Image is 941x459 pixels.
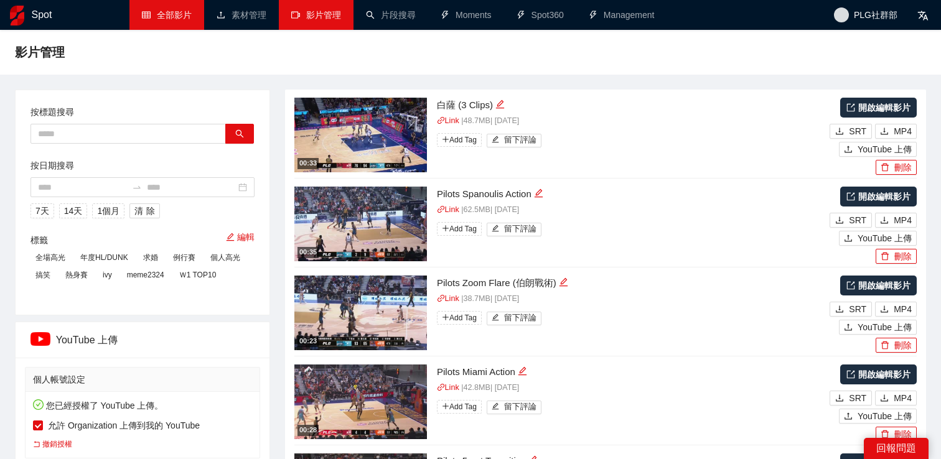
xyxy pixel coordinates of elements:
[875,302,917,317] button: downloadMP4
[495,98,505,113] div: 編輯
[60,268,93,282] span: 熱身賽
[437,294,445,302] span: link
[306,10,341,20] span: 影片管理
[487,312,542,325] button: edit留下評論
[122,268,169,282] span: meme2324
[294,364,427,439] img: dcaa9d07-6847-4f0a-8e47-3c40cb638eef.jpg
[30,268,55,282] span: 搞笑
[437,364,826,379] div: Pilots Miami Action
[839,142,917,157] button: uploadYouTube 上傳
[75,251,133,264] span: 年度HL/DUNK
[294,98,427,172] img: 2be214b7-bbcf-430d-836e-b67f66496086.jpg
[43,419,205,432] span: 允許 Organization 上傳到我的 YouTube
[437,133,482,147] span: Add Tag
[437,400,482,414] span: Add Tag
[437,276,826,290] div: Pilots Zoom Flare (伯朗戰術)
[437,204,826,216] p: | 62.5 MB | [DATE]
[858,142,912,156] span: YouTube 上傳
[437,222,482,236] span: Add Tag
[589,10,655,20] a: thunderboltManagement
[849,391,866,405] span: SRT
[534,188,543,198] span: edit
[835,216,844,226] span: download
[437,383,445,391] span: link
[33,368,252,391] div: 個人帳號設定
[437,205,459,214] a: linkLink
[894,391,912,405] span: MP4
[442,136,449,143] span: plus
[840,364,917,384] a: 開啟編輯影片
[64,204,74,218] span: 14
[30,322,255,358] div: YouTube 上傳
[846,281,855,290] span: export
[15,42,65,62] span: 影片管理
[858,320,912,334] span: YouTube 上傳
[835,394,844,404] span: download
[517,10,564,20] a: thunderboltSpot360
[492,313,500,323] span: edit
[830,124,872,139] button: downloadSRT
[876,338,917,353] button: delete刪除
[880,127,889,137] span: download
[880,394,889,404] span: download
[875,213,917,228] button: downloadMP4
[518,366,527,376] span: edit
[235,129,244,139] span: search
[132,182,142,192] span: to
[441,10,492,20] a: thunderboltMoments
[205,251,245,264] span: 個人高光
[30,251,70,264] span: 全場高光
[492,225,500,234] span: edit
[30,105,74,119] label: 按標題搜尋
[839,320,917,335] button: uploadYouTube 上傳
[33,440,40,448] span: rollback
[442,313,449,321] span: plus
[840,276,917,295] a: 開啟編輯影片
[495,100,505,109] span: edit
[880,216,889,226] span: download
[844,234,853,244] span: upload
[881,341,889,351] span: delete
[225,124,254,144] button: search
[437,187,826,202] div: Pilots Spanoulis Action
[846,103,855,112] span: export
[297,247,319,257] div: 00:35
[487,134,542,147] button: edit留下評論
[437,116,459,125] a: linkLink
[849,213,866,227] span: SRT
[875,391,917,406] button: downloadMP4
[844,145,853,155] span: upload
[30,159,74,172] label: 按日期搜尋
[894,302,912,316] span: MP4
[487,223,542,236] button: edit留下評論
[30,203,54,218] button: 7天
[492,402,500,412] span: edit
[59,203,88,218] button: 14天
[559,277,568,287] span: edit
[881,163,889,173] span: delete
[297,425,319,435] div: 00:28
[492,136,500,145] span: edit
[839,409,917,424] button: uploadYouTube 上傳
[366,10,416,20] a: search片段搜尋
[876,160,917,175] button: delete刪除
[437,98,826,113] div: 白薩 (3 Clips)
[830,302,872,317] button: downloadSRT
[294,187,427,261] img: ef04fb03-cba6-4460-a12e-5b380802b582.jpg
[894,124,912,138] span: MP4
[297,336,319,346] div: 00:23
[442,402,449,410] span: plus
[294,276,427,350] img: bdf7f4a7-ae74-4988-a96c-53cace7068f3.jpg
[487,401,542,414] button: edit留下評論
[844,323,853,333] span: upload
[839,231,917,246] button: uploadYouTube 上傳
[132,182,142,192] span: swap-right
[226,233,235,241] span: edit
[98,268,117,282] span: ivy
[437,382,826,394] p: | 42.8 MB | [DATE]
[442,225,449,232] span: plus
[844,412,853,422] span: upload
[226,232,255,242] a: 編輯
[217,10,266,20] a: upload素材管理
[858,231,912,245] span: YouTube 上傳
